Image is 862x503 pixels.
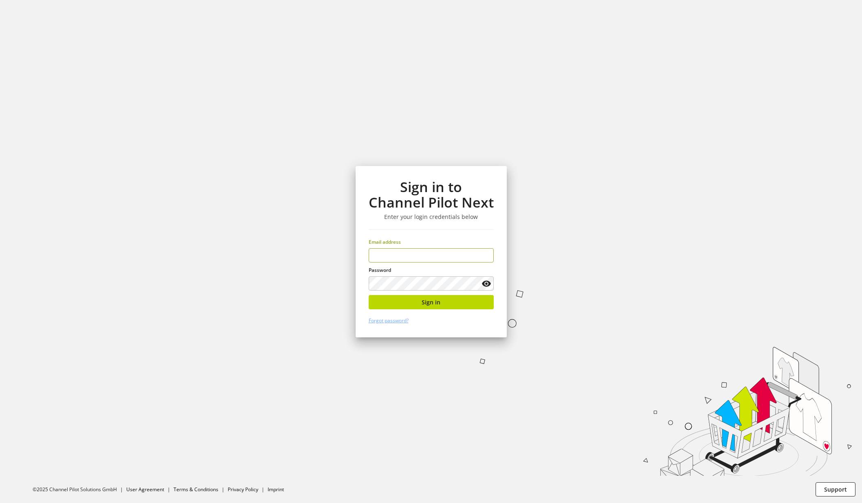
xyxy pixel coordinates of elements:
[126,486,164,493] a: User Agreement
[369,179,494,210] h1: Sign in to Channel Pilot Next
[228,486,258,493] a: Privacy Policy
[174,486,218,493] a: Terms & Conditions
[268,486,284,493] a: Imprint
[369,317,409,324] a: Forgot password?
[33,486,126,493] li: ©2025 Channel Pilot Solutions GmbH
[369,295,494,309] button: Sign in
[816,482,855,496] button: Support
[422,298,440,306] span: Sign in
[369,267,391,273] span: Password
[824,485,847,494] span: Support
[369,213,494,221] h3: Enter your login credentials below
[369,238,401,245] span: Email address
